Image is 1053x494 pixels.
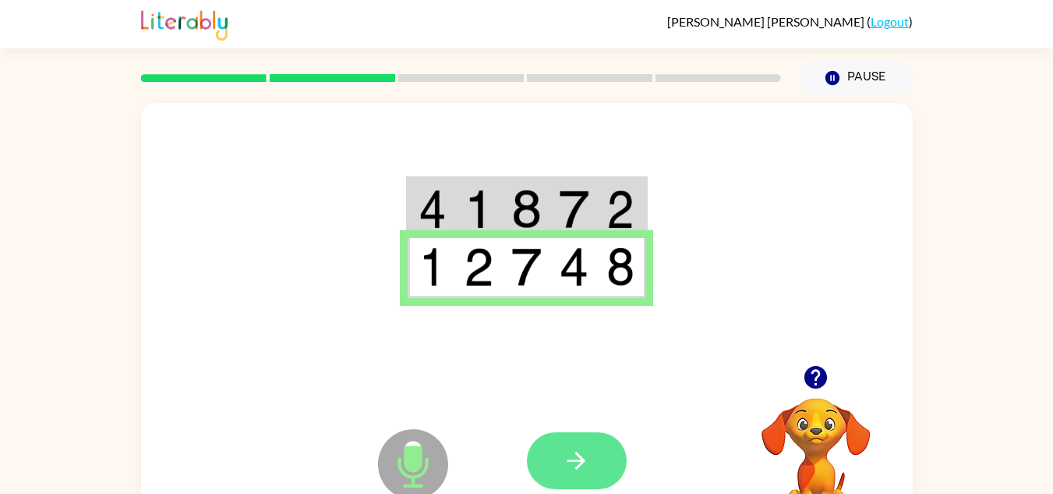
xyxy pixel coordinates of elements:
[871,14,909,29] a: Logout
[559,190,588,229] img: 7
[667,14,867,29] span: [PERSON_NAME] [PERSON_NAME]
[511,247,541,286] img: 7
[606,247,634,286] img: 8
[667,14,913,29] div: ( )
[606,190,634,229] img: 2
[141,6,228,41] img: Literably
[559,247,588,286] img: 4
[800,60,913,96] button: Pause
[464,190,493,229] img: 1
[419,190,447,229] img: 4
[464,247,493,286] img: 2
[511,190,541,229] img: 8
[419,247,447,286] img: 1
